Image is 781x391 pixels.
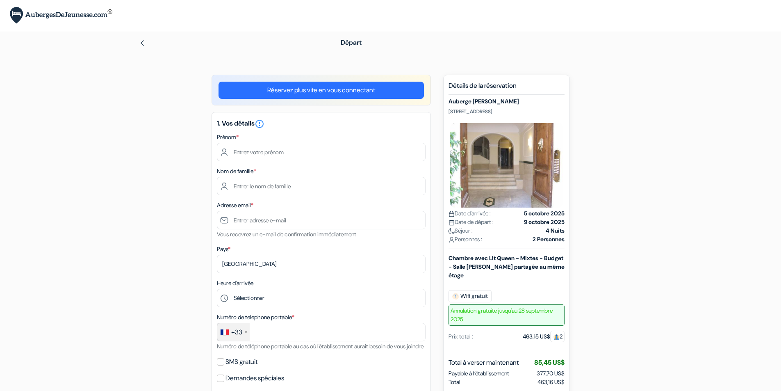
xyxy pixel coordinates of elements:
label: Pays [217,245,230,254]
span: Personnes : [449,235,482,244]
p: [STREET_ADDRESS] [449,108,565,115]
span: 85,45 US$ [534,358,565,367]
span: 377,70 US$ [537,370,565,377]
div: 463,15 US$ [523,332,565,341]
label: Prénom [217,133,239,142]
span: Payable à l’établissement [449,369,509,378]
img: moon.svg [449,228,455,234]
strong: 5 octobre 2025 [524,209,565,218]
small: Vous recevrez un e-mail de confirmation immédiatement [217,231,356,238]
img: guest.svg [553,334,560,340]
h5: 1. Vos détails [217,119,426,129]
span: Total à verser maintenant [449,358,519,368]
label: Nom de famille [217,167,256,176]
img: free_wifi.svg [452,293,459,300]
label: SMS gratuit [225,356,257,368]
span: Wifi gratuit [449,290,492,302]
label: Numéro de telephone portable [217,313,294,322]
div: +33 [231,327,242,337]
b: Chambre avec Lit Queen - Mixtes - Budget - Salle [PERSON_NAME] partagée au même étage [449,254,565,279]
span: 2 [550,331,565,342]
span: Séjour : [449,226,473,235]
img: user_icon.svg [449,237,455,243]
i: error_outline [255,119,264,129]
img: calendar.svg [449,211,455,217]
h5: Détails de la réservation [449,82,565,95]
span: Date de départ : [449,218,494,226]
span: Annulation gratuite jusqu'au 28 septembre 2025 [449,304,565,326]
a: error_outline [255,119,264,128]
img: calendar.svg [449,220,455,226]
h5: Auberge [PERSON_NAME] [449,98,565,105]
strong: 2 Personnes [533,235,565,244]
input: Entrer le nom de famille [217,177,426,195]
input: Entrez votre prénom [217,143,426,161]
span: 463,16 US$ [537,378,565,386]
small: Numéro de téléphone portable au cas où l'établissement aurait besoin de vous joindre [217,343,424,350]
div: France: +33 [217,323,250,341]
div: Prix total : [449,332,473,341]
span: Départ [341,38,362,47]
a: Réservez plus vite en vous connectant [219,82,424,99]
span: Total [449,378,460,386]
label: Demandes spéciales [225,373,284,384]
label: Adresse email [217,201,253,210]
strong: 4 Nuits [546,226,565,235]
img: AubergesDeJeunesse.com [10,7,112,24]
strong: 9 octobre 2025 [524,218,565,226]
img: left_arrow.svg [139,40,146,46]
input: Entrer adresse e-mail [217,211,426,229]
label: Heure d'arrivée [217,279,253,288]
span: Date d'arrivée : [449,209,491,218]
